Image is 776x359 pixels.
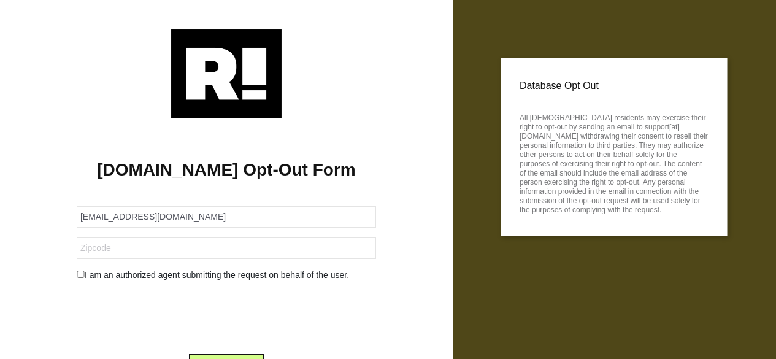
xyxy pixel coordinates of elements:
input: Zipcode [77,237,376,259]
input: Email Address [77,206,376,228]
h1: [DOMAIN_NAME] Opt-Out Form [18,160,434,180]
img: Retention.com [171,29,282,118]
p: All [DEMOGRAPHIC_DATA] residents may exercise their right to opt-out by sending an email to suppo... [520,110,709,215]
iframe: reCAPTCHA [133,291,320,339]
div: I am an authorized agent submitting the request on behalf of the user. [67,269,385,282]
p: Database Opt Out [520,77,709,95]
